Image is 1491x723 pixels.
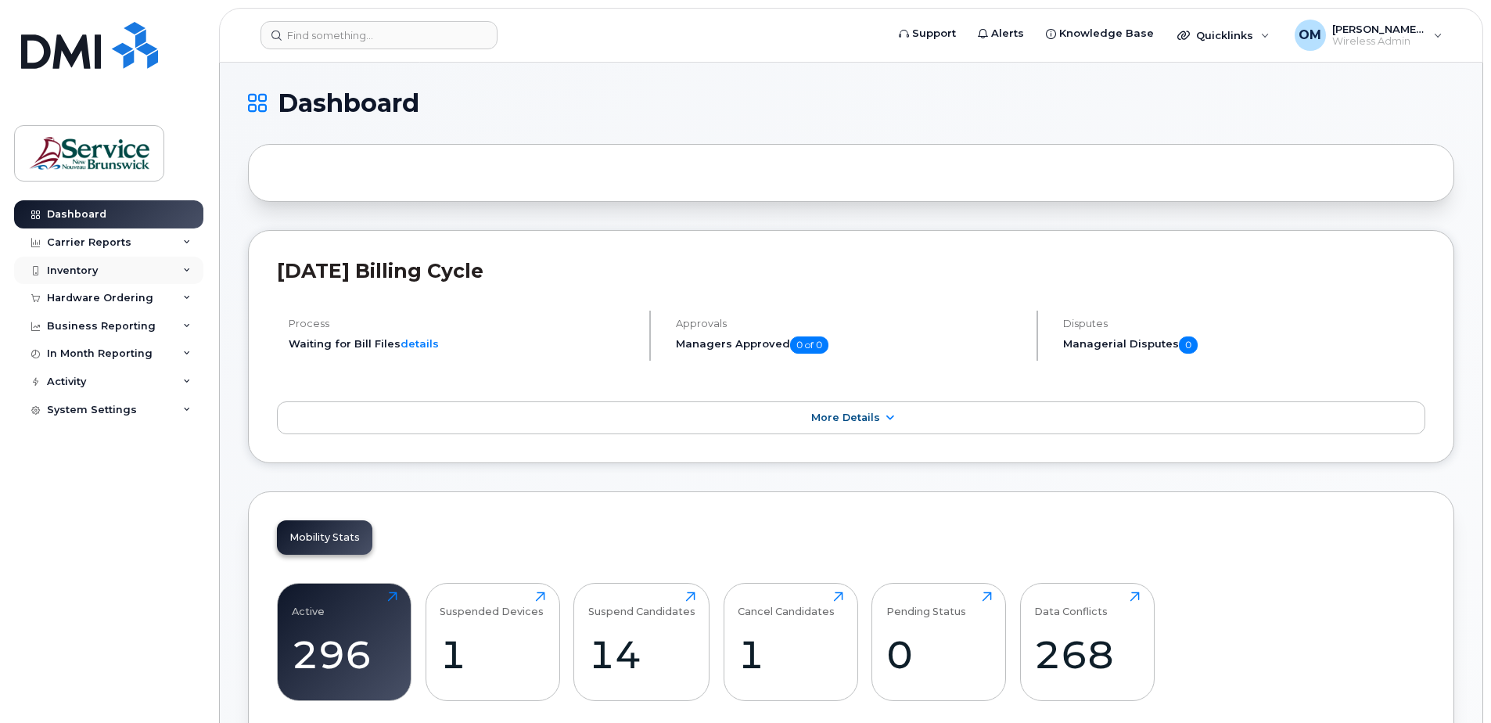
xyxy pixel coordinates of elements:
[738,592,835,617] div: Cancel Candidates
[886,592,966,617] div: Pending Status
[1034,631,1140,678] div: 268
[738,592,843,692] a: Cancel Candidates1
[676,336,1023,354] h5: Managers Approved
[1034,592,1140,692] a: Data Conflicts268
[738,631,843,678] div: 1
[1034,592,1108,617] div: Data Conflicts
[1063,336,1425,354] h5: Managerial Disputes
[886,592,992,692] a: Pending Status0
[292,592,325,617] div: Active
[588,631,695,678] div: 14
[289,318,636,329] h4: Process
[886,631,992,678] div: 0
[278,92,419,115] span: Dashboard
[440,631,545,678] div: 1
[676,318,1023,329] h4: Approvals
[588,592,695,692] a: Suspend Candidates14
[277,259,1425,282] h2: [DATE] Billing Cycle
[289,336,636,351] li: Waiting for Bill Files
[1063,318,1425,329] h4: Disputes
[401,337,439,350] a: details
[588,592,695,617] div: Suspend Candidates
[292,592,397,692] a: Active296
[1179,336,1198,354] span: 0
[440,592,544,617] div: Suspended Devices
[440,592,545,692] a: Suspended Devices1
[811,412,880,423] span: More Details
[292,631,397,678] div: 296
[790,336,828,354] span: 0 of 0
